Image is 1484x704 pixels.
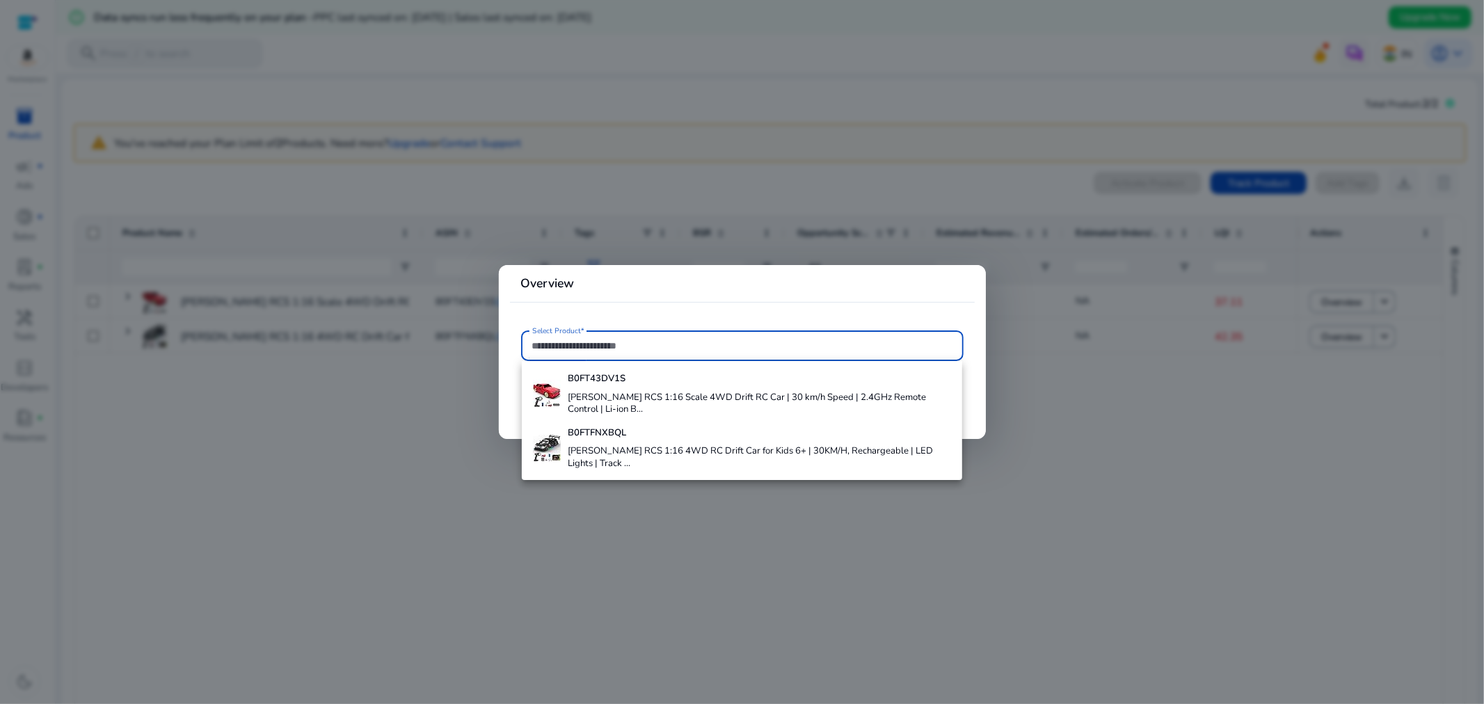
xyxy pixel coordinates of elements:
b: Overview [521,275,575,291]
mat-label: Select Product* [532,326,584,336]
h4: [PERSON_NAME] RCS 1:16 4WD RC Drift Car for Kids 6+ | 30KM/H, Rechargeable | LED Lights | Track ... [568,445,951,470]
b: B0FT43DV1S [568,372,625,385]
b: B0FTFNXBQL [568,426,626,439]
img: 51mnDYQuloL._SS40_.jpg [533,380,561,408]
h4: [PERSON_NAME] RCS 1:16 Scale 4WD Drift RC Car | 30 km/h Speed | 2.4GHz Remote Control | Li-ion B... [568,392,951,416]
img: 51c6q1MmmhL._SS40_.jpg [533,434,561,462]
